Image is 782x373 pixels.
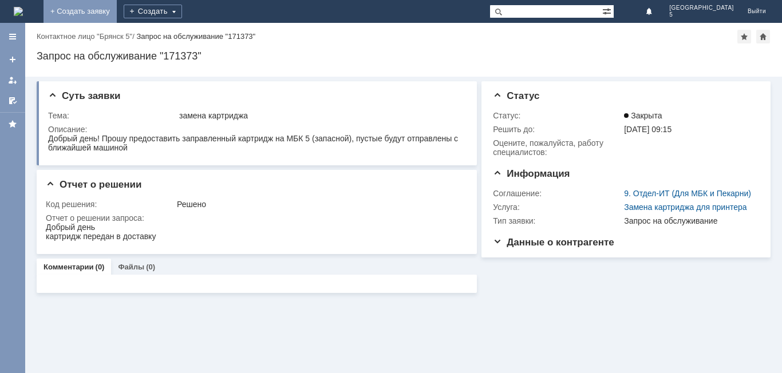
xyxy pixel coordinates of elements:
[493,237,614,248] span: Данные о контрагенте
[37,32,136,41] div: /
[124,5,182,18] div: Создать
[493,189,622,198] div: Соглашение:
[669,5,734,11] span: [GEOGRAPHIC_DATA]
[624,216,754,225] div: Запрос на обслуживание
[737,30,751,43] div: Добавить в избранное
[46,200,175,209] div: Код решения:
[624,125,672,134] span: [DATE] 09:15
[493,90,539,101] span: Статус
[624,189,751,198] a: 9. Отдел-ИТ (Для МБК и Пекарни)
[46,213,464,223] div: Отчет о решении запроса:
[3,92,22,110] a: Мои согласования
[493,138,622,157] div: Oцените, пожалуйста, работу специалистов:
[14,7,23,16] img: logo
[493,168,570,179] span: Информация
[177,200,461,209] div: Решено
[48,111,177,120] div: Тема:
[624,203,747,212] a: Замена картриджа для принтера
[602,5,614,16] span: Расширенный поиск
[493,111,622,120] div: Статус:
[118,263,144,271] a: Файлы
[48,90,120,101] span: Суть заявки
[146,263,155,271] div: (0)
[37,50,771,62] div: Запрос на обслуживание "171373"
[44,263,94,271] a: Комментарии
[493,216,622,225] div: Тип заявки:
[14,7,23,16] a: Перейти на домашнюю страницу
[37,32,132,41] a: Контактное лицо "Брянск 5"
[493,203,622,212] div: Услуга:
[96,263,105,271] div: (0)
[46,179,141,190] span: Отчет о решении
[3,71,22,89] a: Мои заявки
[136,32,255,41] div: Запрос на обслуживание "171373"
[756,30,770,43] div: Сделать домашней страницей
[493,125,622,134] div: Решить до:
[48,125,464,134] div: Описание:
[669,11,734,18] span: 5
[624,111,662,120] span: Закрыта
[179,111,461,120] div: замена картриджа
[3,50,22,69] a: Создать заявку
